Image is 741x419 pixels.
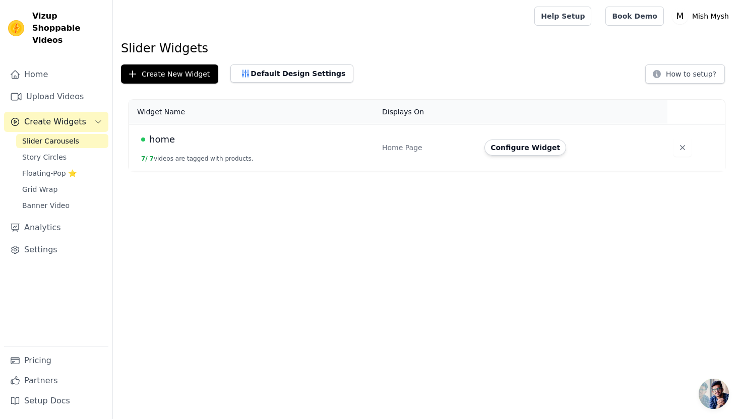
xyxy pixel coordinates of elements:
span: Slider Carousels [22,136,79,146]
span: Vizup Shoppable Videos [32,10,104,46]
a: Banner Video [16,198,108,213]
th: Displays On [376,100,478,124]
text: M [676,11,684,21]
span: Banner Video [22,200,70,211]
a: How to setup? [645,72,725,81]
span: 7 / [141,155,148,162]
a: Grid Wrap [16,182,108,196]
span: Grid Wrap [22,184,57,194]
a: Pricing [4,351,108,371]
a: Slider Carousels [16,134,108,148]
span: Floating-Pop ⭐ [22,168,77,178]
h1: Slider Widgets [121,40,733,56]
span: 7 [150,155,154,162]
button: M Mish Mysh [672,7,733,25]
a: Help Setup [534,7,591,26]
span: Story Circles [22,152,67,162]
button: Configure Widget [484,139,566,156]
button: Default Design Settings [230,64,353,83]
a: Partners [4,371,108,391]
a: Analytics [4,218,108,238]
span: Live Published [141,137,145,142]
button: Create New Widget [121,64,218,84]
div: Home Page [382,143,472,153]
button: Delete widget [673,138,692,157]
img: Vizup [8,20,24,36]
a: Settings [4,240,108,260]
a: Upload Videos [4,87,108,107]
button: 7/ 7videos are tagged with products. [141,155,254,163]
a: Setup Docs [4,391,108,411]
a: Floating-Pop ⭐ [16,166,108,180]
th: Widget Name [129,100,376,124]
a: Home [4,64,108,85]
a: Story Circles [16,150,108,164]
a: Book Demo [605,7,663,26]
span: home [149,132,175,147]
p: Mish Mysh [688,7,733,25]
button: How to setup? [645,64,725,84]
div: Open chat [699,379,729,409]
span: Create Widgets [24,116,86,128]
button: Create Widgets [4,112,108,132]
